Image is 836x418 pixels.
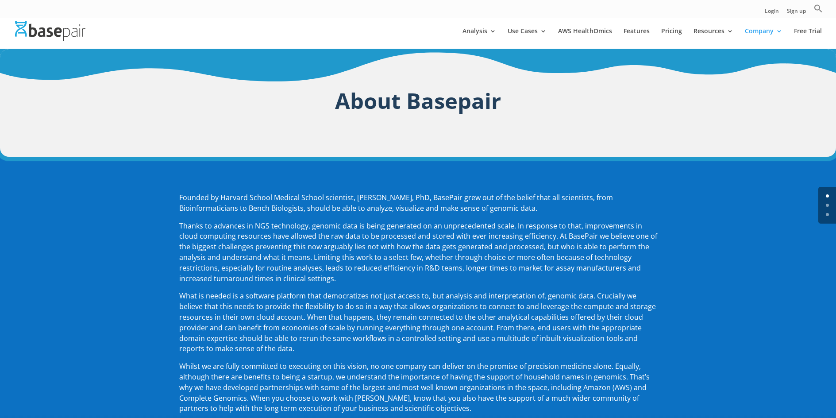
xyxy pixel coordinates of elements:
[787,8,806,18] a: Sign up
[826,204,829,207] a: 1
[826,213,829,216] a: 2
[179,85,657,121] h1: About Basepair
[814,4,823,18] a: Search Icon Link
[462,28,496,49] a: Analysis
[745,28,782,49] a: Company
[794,28,822,49] a: Free Trial
[508,28,547,49] a: Use Cases
[179,291,657,361] p: What is needed is a software platform that democratizes not just access to, but analysis and inte...
[15,21,85,40] img: Basepair
[826,194,829,197] a: 0
[179,221,657,283] span: Thanks to advances in NGS technology, genomic data is being generated on an unprecedented scale. ...
[179,361,650,413] span: Whilst we are fully committed to executing on this vision, no one company can deliver on the prom...
[179,193,657,221] p: Founded by Harvard School Medical School scientist, [PERSON_NAME], PhD, BasePair grew out of the ...
[814,4,823,13] svg: Search
[558,28,612,49] a: AWS HealthOmics
[693,28,733,49] a: Resources
[661,28,682,49] a: Pricing
[624,28,650,49] a: Features
[765,8,779,18] a: Login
